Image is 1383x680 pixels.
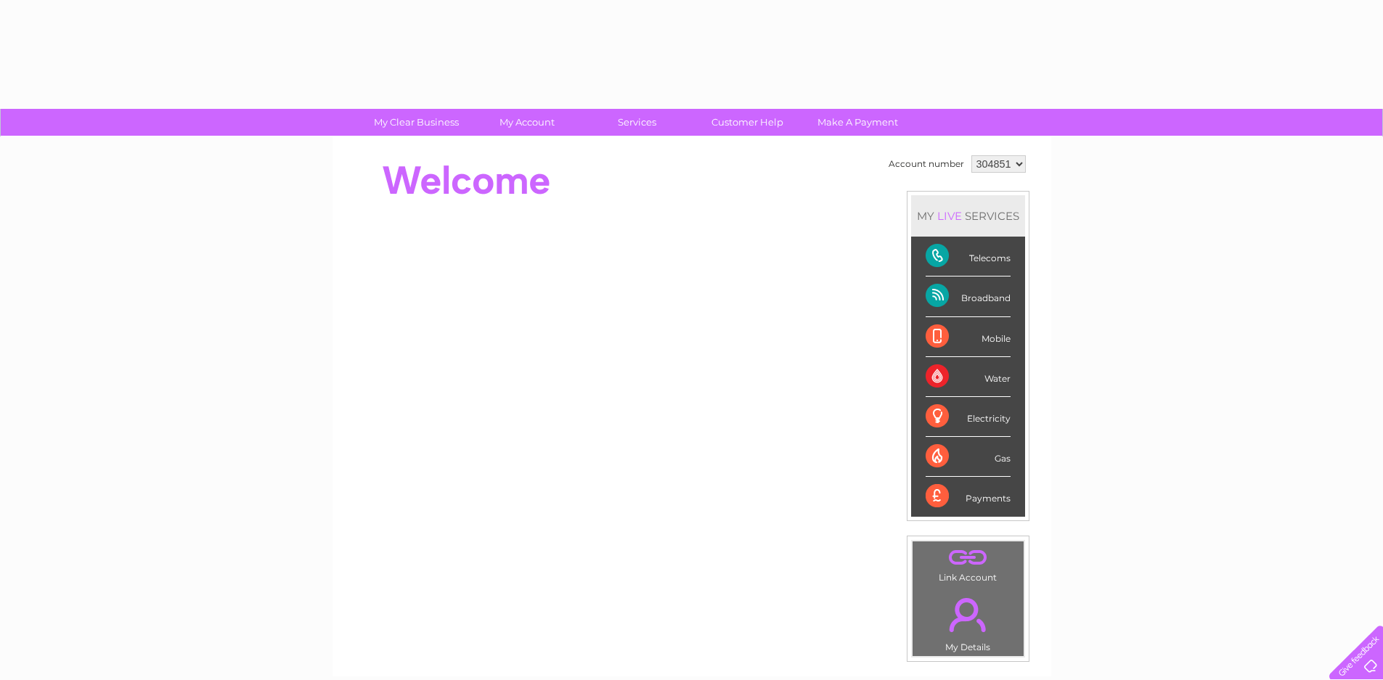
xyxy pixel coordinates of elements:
[916,545,1020,570] a: .
[911,195,1025,237] div: MY SERVICES
[912,541,1024,586] td: Link Account
[798,109,918,136] a: Make A Payment
[688,109,807,136] a: Customer Help
[912,586,1024,657] td: My Details
[926,397,1011,437] div: Electricity
[885,152,968,176] td: Account number
[926,357,1011,397] div: Water
[577,109,697,136] a: Services
[916,589,1020,640] a: .
[926,237,1011,276] div: Telecoms
[467,109,587,136] a: My Account
[926,317,1011,357] div: Mobile
[926,276,1011,316] div: Broadband
[356,109,476,136] a: My Clear Business
[934,209,965,223] div: LIVE
[926,477,1011,516] div: Payments
[926,437,1011,477] div: Gas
